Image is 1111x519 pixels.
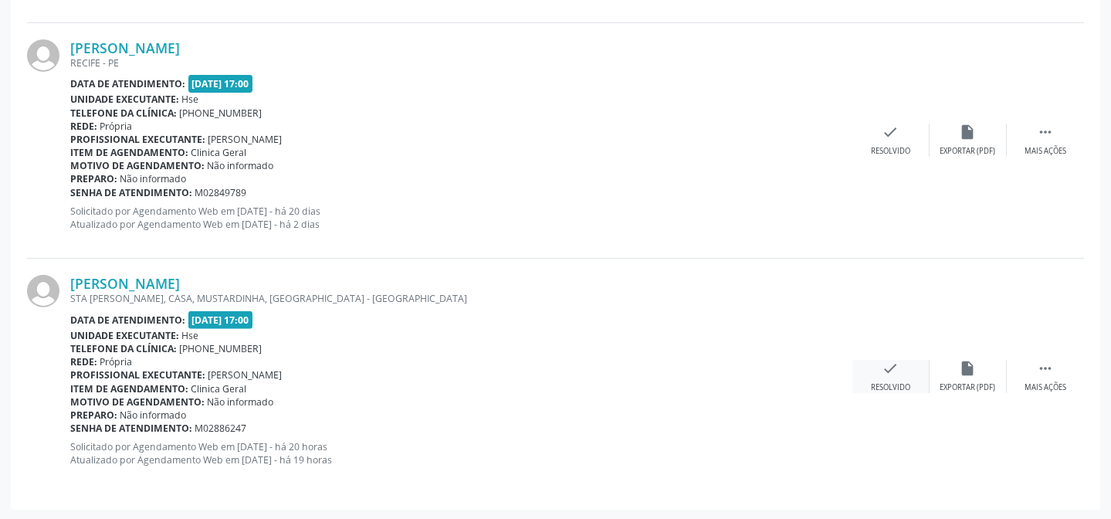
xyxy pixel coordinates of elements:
[70,186,192,199] b: Senha de atendimento:
[70,382,188,395] b: Item de agendamento:
[27,275,59,307] img: img
[70,314,185,327] b: Data de atendimento:
[70,292,852,305] div: STA [PERSON_NAME], CASA, MUSTARDINHA, [GEOGRAPHIC_DATA] - [GEOGRAPHIC_DATA]
[940,382,996,393] div: Exportar (PDF)
[180,107,263,120] span: [PHONE_NUMBER]
[882,360,899,377] i: check
[70,39,180,56] a: [PERSON_NAME]
[27,39,59,72] img: img
[70,172,117,185] b: Preparo:
[70,77,185,90] b: Data de atendimento:
[191,146,247,159] span: Clinica Geral
[188,75,253,93] span: [DATE] 17:00
[191,382,247,395] span: Clinica Geral
[70,146,188,159] b: Item de agendamento:
[882,124,899,141] i: check
[70,107,177,120] b: Telefone da clínica:
[70,93,179,106] b: Unidade executante:
[70,409,117,422] b: Preparo:
[182,329,199,342] span: Hse
[1037,360,1054,377] i: 
[960,124,977,141] i: insert_drive_file
[208,368,283,382] span: [PERSON_NAME]
[70,368,205,382] b: Profissional executante:
[70,159,205,172] b: Motivo de agendamento:
[70,440,852,466] p: Solicitado por Agendamento Web em [DATE] - há 20 horas Atualizado por Agendamento Web em [DATE] -...
[70,205,852,231] p: Solicitado por Agendamento Web em [DATE] - há 20 dias Atualizado por Agendamento Web em [DATE] - ...
[188,311,253,329] span: [DATE] 17:00
[120,409,187,422] span: Não informado
[871,146,910,157] div: Resolvido
[195,422,247,435] span: M02886247
[208,159,274,172] span: Não informado
[120,172,187,185] span: Não informado
[871,382,910,393] div: Resolvido
[70,275,180,292] a: [PERSON_NAME]
[1025,146,1066,157] div: Mais ações
[100,120,133,133] span: Própria
[100,355,133,368] span: Própria
[208,133,283,146] span: [PERSON_NAME]
[70,329,179,342] b: Unidade executante:
[940,146,996,157] div: Exportar (PDF)
[70,342,177,355] b: Telefone da clínica:
[70,120,97,133] b: Rede:
[1037,124,1054,141] i: 
[960,360,977,377] i: insert_drive_file
[70,422,192,435] b: Senha de atendimento:
[208,395,274,409] span: Não informado
[1025,382,1066,393] div: Mais ações
[70,395,205,409] b: Motivo de agendamento:
[70,133,205,146] b: Profissional executante:
[182,93,199,106] span: Hse
[70,56,852,70] div: RECIFE - PE
[70,355,97,368] b: Rede:
[180,342,263,355] span: [PHONE_NUMBER]
[195,186,247,199] span: M02849789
